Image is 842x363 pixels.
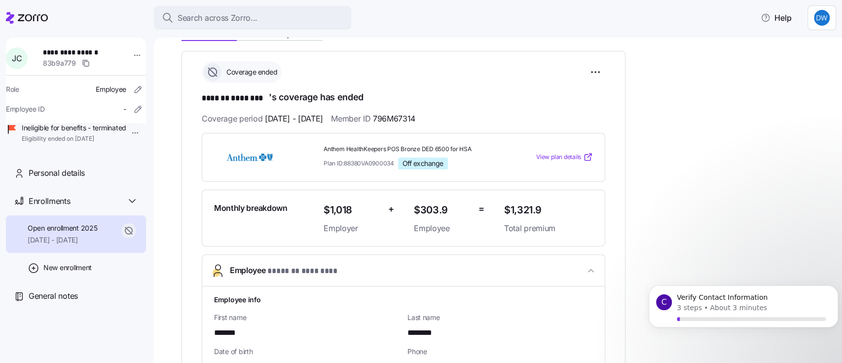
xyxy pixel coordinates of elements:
span: Ineligible for benefits - terminated [22,123,126,133]
span: Last name [407,313,593,323]
button: Search across Zorro... [154,6,351,30]
h1: Employee info [214,294,593,305]
span: Open enrollment 2025 [28,223,97,233]
img: Anthem [214,146,285,168]
span: Employee [230,264,338,278]
span: + [388,202,394,216]
span: Employee ID [6,104,45,114]
span: [DATE] - [DATE] [265,113,323,125]
span: Payments [277,30,313,38]
h1: 's coverage has ended [202,91,605,105]
span: J C [12,54,22,62]
span: $1,018 [324,202,380,218]
span: 796M67314 [373,113,415,125]
span: New enrollment [43,263,92,273]
span: Help [761,12,792,24]
span: Member ID [331,113,415,125]
span: Plan ID: 88380VA0900034 [324,159,394,167]
span: Employee [96,84,126,94]
span: Off exchange [403,159,443,168]
span: Date of birth [214,347,400,357]
button: Help [753,8,800,28]
iframe: Intercom notifications message [645,274,842,358]
span: Enrollment [189,30,229,38]
span: First name [214,313,400,323]
span: Role [6,84,19,94]
span: = [478,202,484,216]
span: 83b9a779 [43,58,76,68]
span: - [123,104,126,114]
a: View plan details [536,152,593,162]
span: General notes [29,290,78,302]
span: Phone [407,347,593,357]
span: Coverage period [202,113,323,125]
span: Employee [414,222,471,235]
img: 98a13abb9ba783d59ae60caae7bb4787 [814,10,830,26]
span: $303.9 [414,202,471,218]
span: Search across Zorro... [178,12,257,24]
span: Monthly breakdown [214,202,288,214]
span: Total premium [504,222,593,235]
span: Coverage ended [223,67,277,77]
span: [DATE] - [DATE] [28,235,97,245]
span: View plan details [536,153,581,162]
span: Eligibility ended on [DATE] [22,135,126,143]
span: Enrollments [29,195,70,207]
span: Employer [324,222,380,235]
span: Anthem HealthKeepers POS Bronze DED 6500 for HSA [324,145,496,154]
span: Personal details [29,167,85,179]
span: $1,321.9 [504,202,593,218]
span: Files [245,30,261,38]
